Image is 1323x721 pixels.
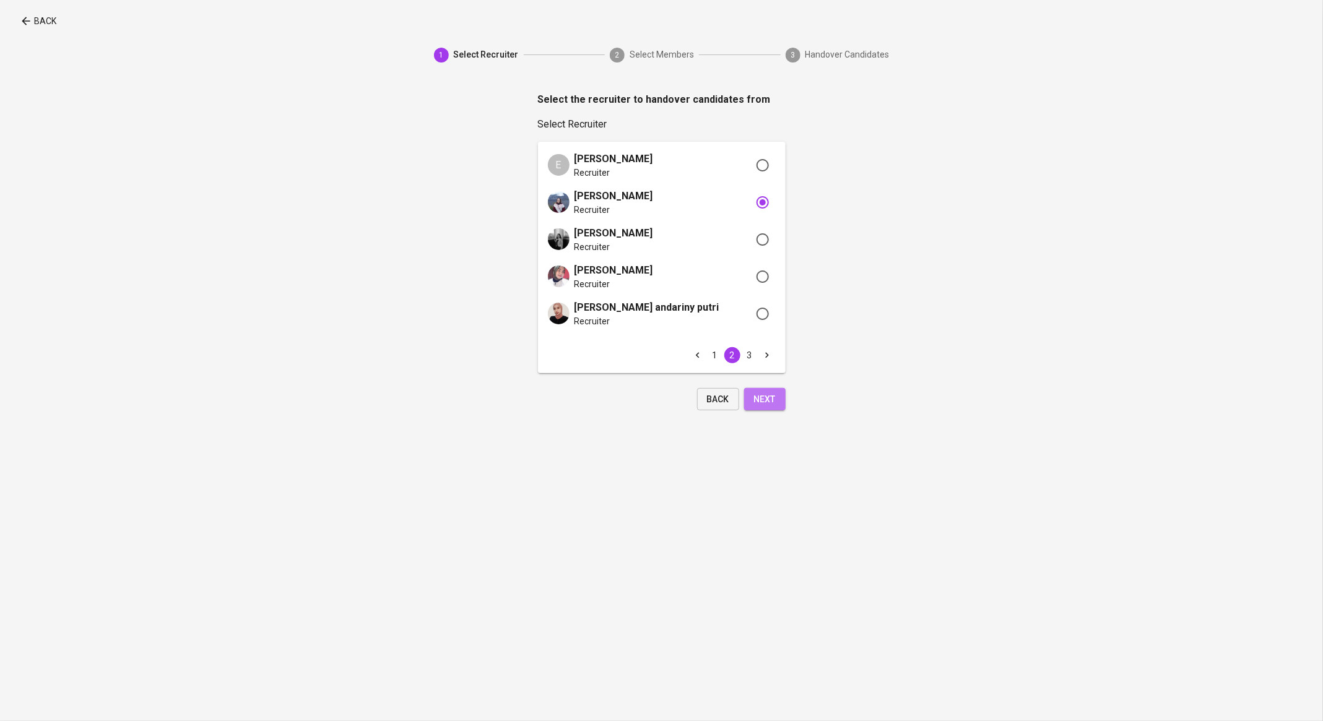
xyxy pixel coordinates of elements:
[548,154,570,176] div: E
[575,278,653,290] p: Recruiter
[538,117,786,132] p: Select Recruiter
[742,347,758,363] button: Go to page 3
[724,347,740,363] button: page 2
[759,347,775,363] button: Go to next page
[575,189,653,204] p: [PERSON_NAME]
[707,392,729,407] span: Back
[575,263,653,278] p: [PERSON_NAME]
[575,241,653,253] p: Recruiter
[791,51,795,59] text: 3
[575,166,653,179] p: Recruiter
[548,303,570,324] img: acha@glints.com
[575,152,653,166] p: [PERSON_NAME]
[744,388,786,411] button: Next
[548,228,570,250] img: nabila.fatiha@glints.com
[15,10,61,33] button: Back
[34,15,56,27] p: Back
[575,300,719,315] p: [PERSON_NAME] andariny putri
[575,204,653,216] p: Recruiter
[575,315,719,327] p: Recruiter
[707,347,723,363] button: Go to page 1
[454,48,519,61] span: Select Recruiter
[754,392,776,407] span: Next
[630,48,694,61] span: Select Members
[439,51,443,59] text: 1
[548,191,570,213] img: christine.raharja@glints.com
[615,51,620,59] text: 2
[697,388,739,411] button: Back
[575,226,653,241] p: [PERSON_NAME]
[548,266,570,287] img: sakinah@glints.com
[538,92,786,107] p: Select the recruiter to handover candidates from
[690,347,706,363] button: Go to previous page
[805,48,890,61] span: Handover Candidates
[689,347,776,363] nav: pagination navigation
